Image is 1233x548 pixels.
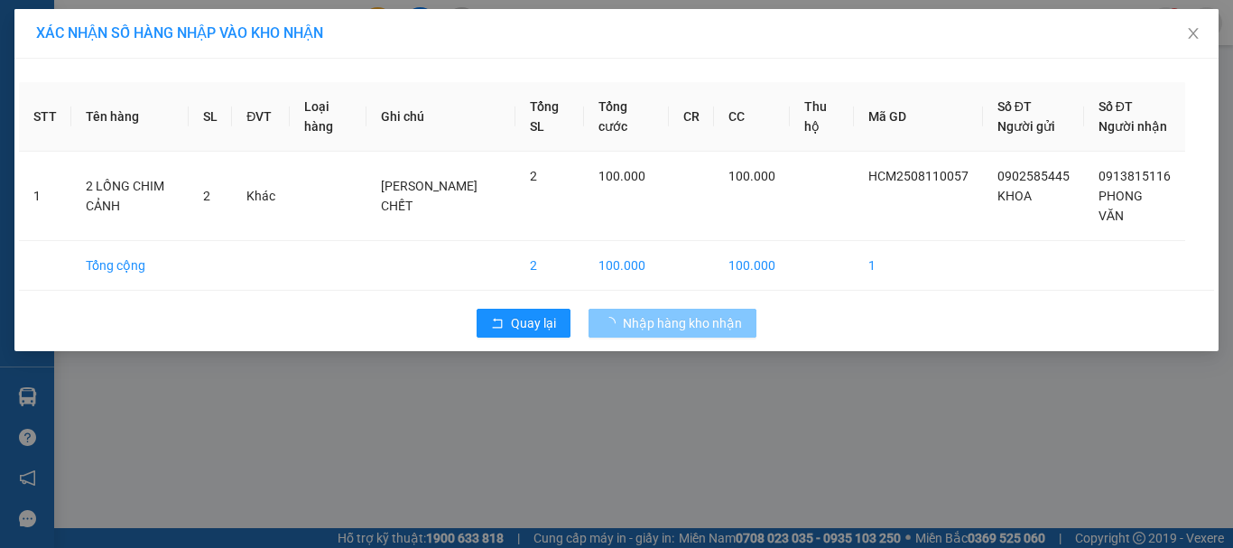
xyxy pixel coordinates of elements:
span: KHOA [997,189,1032,203]
span: 0902585445 [997,169,1070,183]
span: Người gửi [997,119,1055,134]
span: Người nhận [1099,119,1167,134]
th: Ghi chú [366,82,515,152]
span: close [1186,26,1201,41]
th: Tổng SL [515,82,585,152]
span: Số ĐT [997,99,1032,114]
span: 100.000 [728,169,775,183]
span: [PERSON_NAME] CHẾT [381,179,477,213]
th: Tên hàng [71,82,189,152]
span: 2 [203,189,210,203]
span: 2 [530,169,537,183]
th: Mã GD [854,82,983,152]
span: Quay lại [511,313,556,333]
th: CR [669,82,714,152]
span: rollback [491,317,504,331]
th: STT [19,82,71,152]
th: CC [714,82,790,152]
td: Khác [232,152,290,241]
span: Nhập hàng kho nhận [623,313,742,333]
th: ĐVT [232,82,290,152]
th: SL [189,82,232,152]
th: Tổng cước [584,82,669,152]
td: 2 [515,241,585,291]
th: Thu hộ [790,82,853,152]
td: 1 [854,241,983,291]
th: Loại hàng [290,82,366,152]
span: Số ĐT [1099,99,1133,114]
span: HCM2508110057 [868,169,969,183]
span: 100.000 [598,169,645,183]
td: 100.000 [584,241,669,291]
button: Nhập hàng kho nhận [589,309,756,338]
button: rollbackQuay lại [477,309,570,338]
button: Close [1168,9,1219,60]
span: loading [603,317,623,330]
span: PHONG VĂN [1099,189,1143,223]
td: Tổng cộng [71,241,189,291]
td: 100.000 [714,241,790,291]
td: 2 LỒNG CHIM CẢNH [71,152,189,241]
span: XÁC NHẬN SỐ HÀNG NHẬP VÀO KHO NHẬN [36,24,323,42]
span: 0913815116 [1099,169,1171,183]
td: 1 [19,152,71,241]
